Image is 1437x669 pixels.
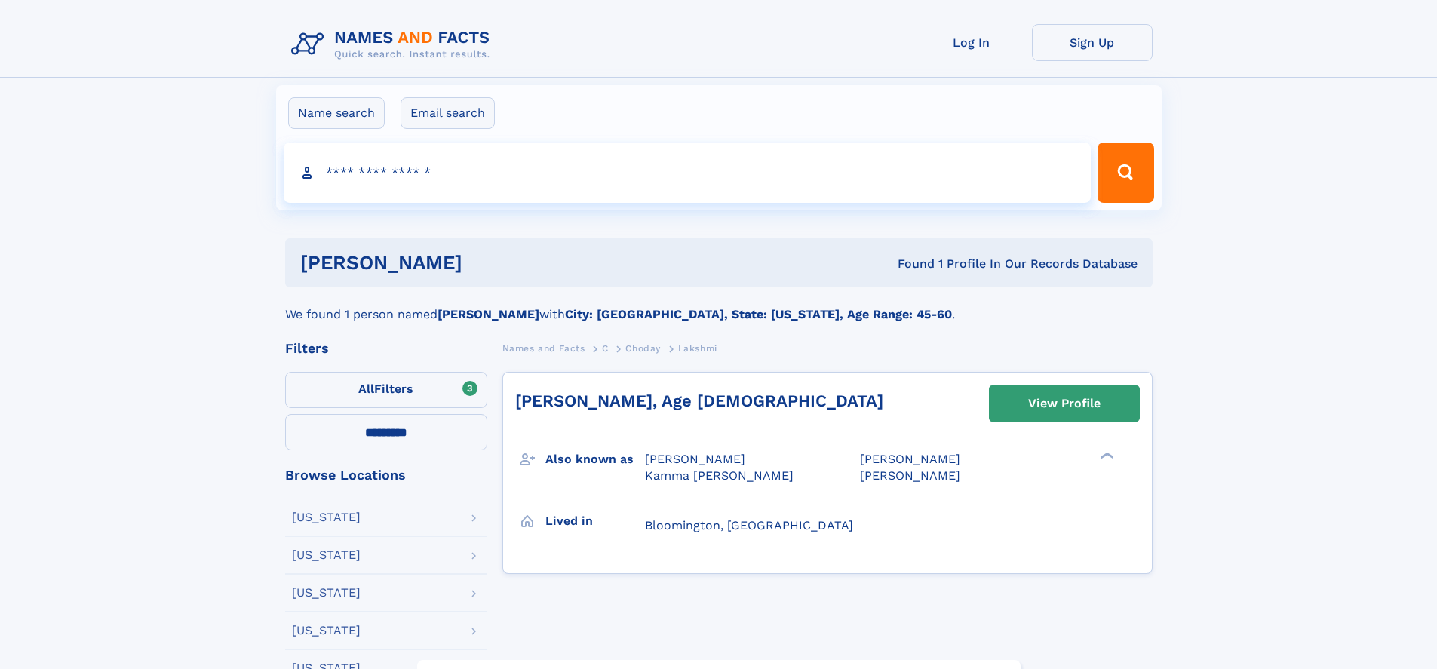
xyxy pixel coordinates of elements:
[292,511,361,523] div: [US_STATE]
[625,343,661,354] span: Choday
[680,256,1138,272] div: Found 1 Profile In Our Records Database
[401,97,495,129] label: Email search
[1028,386,1101,421] div: View Profile
[285,342,487,355] div: Filters
[438,307,539,321] b: [PERSON_NAME]
[678,343,717,354] span: Lakshmi
[545,447,645,472] h3: Also known as
[990,385,1139,422] a: View Profile
[645,468,794,483] span: Kamma [PERSON_NAME]
[284,143,1092,203] input: search input
[1098,143,1153,203] button: Search Button
[1032,24,1153,61] a: Sign Up
[285,287,1153,324] div: We found 1 person named with .
[300,253,680,272] h1: [PERSON_NAME]
[545,508,645,534] h3: Lived in
[292,625,361,637] div: [US_STATE]
[285,372,487,408] label: Filters
[292,549,361,561] div: [US_STATE]
[602,339,609,358] a: C
[292,587,361,599] div: [US_STATE]
[285,24,502,65] img: Logo Names and Facts
[1097,451,1115,461] div: ❯
[602,343,609,354] span: C
[645,518,853,532] span: Bloomington, [GEOGRAPHIC_DATA]
[358,382,374,396] span: All
[625,339,661,358] a: Choday
[502,339,585,358] a: Names and Facts
[911,24,1032,61] a: Log In
[288,97,385,129] label: Name search
[860,468,960,483] span: [PERSON_NAME]
[285,468,487,482] div: Browse Locations
[860,452,960,466] span: [PERSON_NAME]
[645,452,745,466] span: [PERSON_NAME]
[565,307,952,321] b: City: [GEOGRAPHIC_DATA], State: [US_STATE], Age Range: 45-60
[515,391,883,410] a: [PERSON_NAME], Age [DEMOGRAPHIC_DATA]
